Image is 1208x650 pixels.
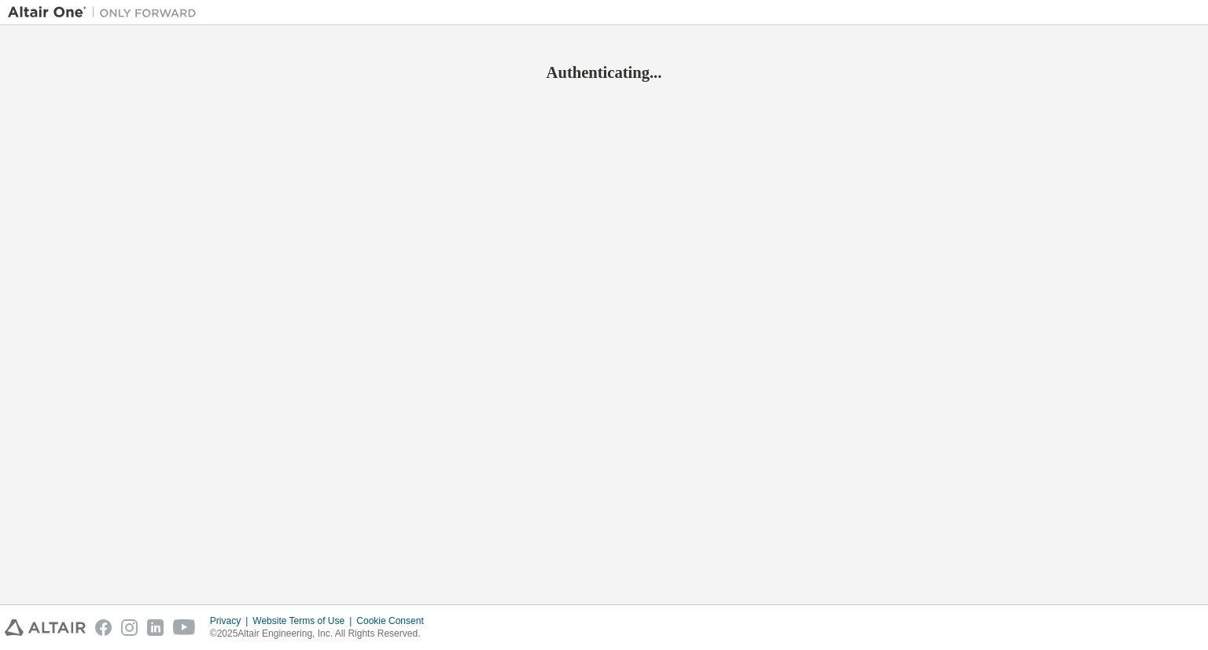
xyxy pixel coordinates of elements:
[147,619,164,636] img: linkedin.svg
[8,62,1200,83] h2: Authenticating...
[95,619,112,636] img: facebook.svg
[121,619,138,636] img: instagram.svg
[210,627,433,641] p: © 2025 Altair Engineering, Inc. All Rights Reserved.
[8,5,204,20] img: Altair One
[210,615,252,627] div: Privacy
[252,615,356,627] div: Website Terms of Use
[356,615,433,627] div: Cookie Consent
[173,619,196,636] img: youtube.svg
[5,619,86,636] img: altair_logo.svg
